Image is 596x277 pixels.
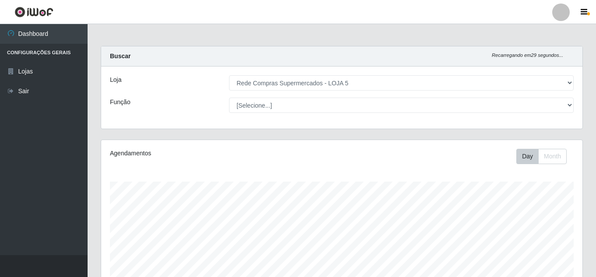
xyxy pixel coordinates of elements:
[516,149,567,164] div: First group
[516,149,539,164] button: Day
[110,149,296,158] div: Agendamentos
[110,53,130,60] strong: Buscar
[492,53,563,58] i: Recarregando em 29 segundos...
[14,7,53,18] img: CoreUI Logo
[110,98,130,107] label: Função
[516,149,574,164] div: Toolbar with button groups
[110,75,121,84] label: Loja
[538,149,567,164] button: Month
